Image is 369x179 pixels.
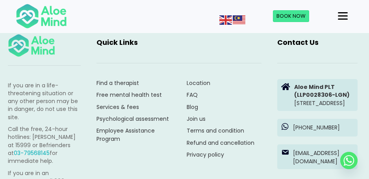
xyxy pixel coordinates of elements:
p: [EMAIL_ADDRESS][DOMAIN_NAME] [293,149,354,165]
span: Quick Links [96,37,138,47]
img: en [219,15,232,25]
a: Find a therapist [96,79,139,87]
a: Blog [187,103,198,111]
span: Contact Us [277,37,319,47]
a: Privacy policy [187,151,224,159]
a: Employee Assistance Program [96,127,155,142]
a: Whatsapp [340,152,358,169]
a: Terms and condition [187,127,244,135]
strong: (LLP0028306-LGN) [294,91,350,99]
a: Malay [233,16,246,24]
img: Aloe mind Logo [8,33,55,57]
a: Psychological assessment [96,115,169,123]
a: 03-79568145 [14,149,50,157]
span: Book Now [276,12,306,20]
p: Call the free, 24-hour hotlines: [PERSON_NAME] at 15999 or Befrienders at for immediate help. [8,125,81,165]
a: Aloe Mind PLT(LLP0028306-LGN)[STREET_ADDRESS] [277,79,358,111]
img: ms [233,15,245,25]
a: Services & fees [96,103,139,111]
a: Refund and cancellation [187,139,254,147]
a: [PHONE_NUMBER] [277,119,358,137]
img: Aloe mind Logo [16,3,67,29]
strong: Aloe Mind PLT [294,83,335,91]
p: If you are in a life-threatening situation or any other person may be in danger, do not use this ... [8,81,81,121]
a: [EMAIL_ADDRESS][DOMAIN_NAME] [277,144,358,169]
a: English [219,16,233,24]
a: FAQ [187,91,198,99]
a: Book Now [273,10,309,22]
a: Join us [187,115,206,123]
p: [STREET_ADDRESS] [294,83,354,107]
a: Location [187,79,210,87]
button: Menu [335,9,351,23]
p: [PHONE_NUMBER] [293,124,354,131]
a: Free mental health test [96,91,162,99]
